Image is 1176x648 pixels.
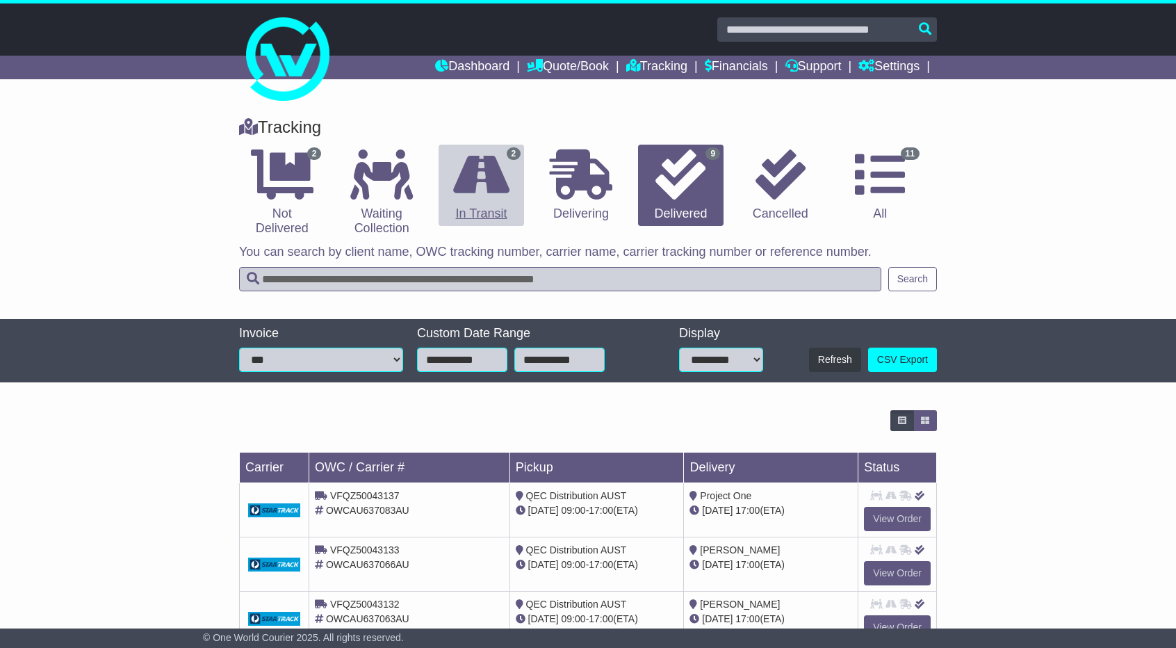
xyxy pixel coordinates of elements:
[858,453,937,483] td: Status
[239,145,325,241] a: 2 Not Delivered
[838,145,923,227] a: 11 All
[248,612,300,626] img: GetCarrierServiceDarkLogo
[528,559,559,570] span: [DATE]
[527,56,609,79] a: Quote/Book
[239,326,403,341] div: Invoice
[589,559,613,570] span: 17:00
[700,599,780,610] span: [PERSON_NAME]
[516,612,678,626] div: - (ETA)
[417,326,640,341] div: Custom Date Range
[737,145,823,227] a: Cancelled
[239,245,937,260] p: You can search by client name, OWC tracking number, carrier name, carrier tracking number or refe...
[240,453,309,483] td: Carrier
[326,613,409,624] span: OWCAU637063AU
[864,507,931,531] a: View Order
[858,56,920,79] a: Settings
[626,56,687,79] a: Tracking
[901,147,920,160] span: 11
[705,147,720,160] span: 9
[526,490,627,501] span: QEC Distribution AUST
[689,612,852,626] div: (ETA)
[248,558,300,572] img: GetCarrierServiceDarkLogo
[507,147,521,160] span: 2
[735,613,760,624] span: 17:00
[679,326,763,341] div: Display
[330,544,400,556] span: VFQZ50043133
[562,505,586,516] span: 09:00
[735,505,760,516] span: 17:00
[439,145,524,227] a: 2 In Transit
[705,56,768,79] a: Financials
[528,505,559,516] span: [DATE]
[330,490,400,501] span: VFQZ50043137
[526,544,627,556] span: QEC Distribution AUST
[785,56,842,79] a: Support
[307,147,322,160] span: 2
[702,613,733,624] span: [DATE]
[809,348,861,372] button: Refresh
[338,145,424,241] a: Waiting Collection
[689,503,852,518] div: (ETA)
[868,348,937,372] a: CSV Export
[700,490,751,501] span: Project One
[330,599,400,610] span: VFQZ50043132
[689,558,852,572] div: (ETA)
[309,453,510,483] td: OWC / Carrier #
[509,453,684,483] td: Pickup
[684,453,858,483] td: Delivery
[702,559,733,570] span: [DATE]
[589,613,613,624] span: 17:00
[435,56,509,79] a: Dashboard
[326,505,409,516] span: OWCAU637083AU
[203,632,404,643] span: © One World Courier 2025. All rights reserved.
[700,544,780,556] span: [PERSON_NAME]
[562,559,586,570] span: 09:00
[864,615,931,640] a: View Order
[326,559,409,570] span: OWCAU637066AU
[528,613,559,624] span: [DATE]
[526,599,627,610] span: QEC Distribution AUST
[232,118,944,138] div: Tracking
[516,503,678,518] div: - (ETA)
[735,559,760,570] span: 17:00
[638,145,724,227] a: 9 Delivered
[248,503,300,517] img: GetCarrierServiceDarkLogo
[864,561,931,585] a: View Order
[538,145,623,227] a: Delivering
[516,558,678,572] div: - (ETA)
[589,505,613,516] span: 17:00
[702,505,733,516] span: [DATE]
[562,613,586,624] span: 09:00
[888,267,937,291] button: Search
